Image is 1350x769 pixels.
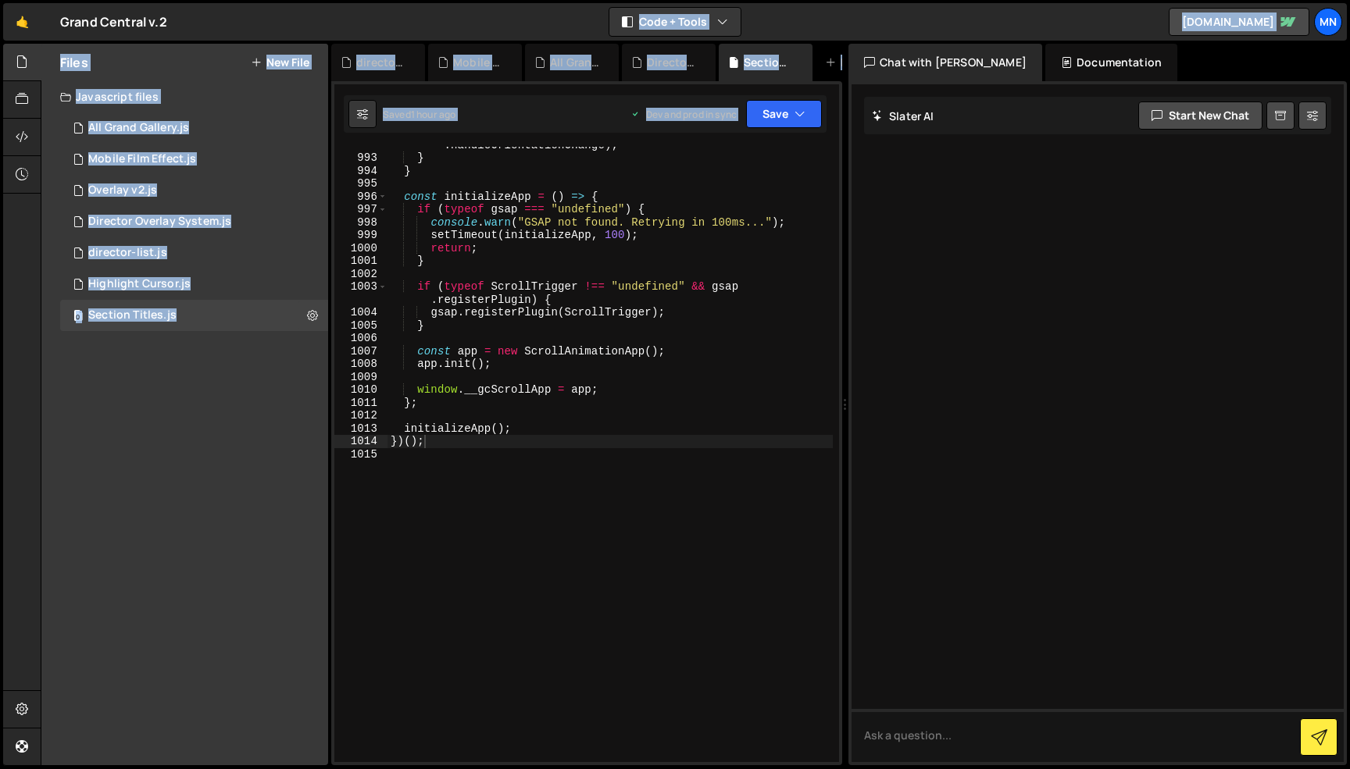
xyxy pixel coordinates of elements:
div: 15298/40223.js [60,300,328,331]
a: MN [1314,8,1342,36]
div: 1001 [334,255,387,268]
div: Documentation [1045,44,1177,81]
div: New File [825,55,891,70]
div: Mobile Film Effect.js [453,55,503,70]
div: Director Overlay System.js [647,55,697,70]
div: Dev and prod in sync [630,108,737,121]
div: 1003 [334,280,387,306]
div: director-list.js [356,55,406,70]
div: 15298/40379.js [60,237,328,269]
div: Section Titles.js [88,308,177,322]
div: 1 hour ago [411,108,456,121]
a: [DOMAIN_NAME] [1169,8,1309,36]
div: 1015 [334,448,387,461]
button: Start new chat [1138,101,1262,130]
div: All Grand Gallery.js [550,55,600,70]
div: director-list.js [88,246,167,260]
div: Director Overlay System.js [88,215,231,229]
div: 1006 [334,332,387,345]
div: 998 [334,216,387,230]
div: Saved [383,108,455,121]
div: 15298/45944.js [60,175,328,206]
div: 1000 [334,242,387,255]
div: 1011 [334,397,387,410]
div: 994 [334,165,387,178]
div: 1007 [334,345,387,358]
h2: Slater AI [872,109,934,123]
div: 995 [334,177,387,190]
div: Overlay v2.js [88,183,157,198]
div: 996 [334,190,387,204]
button: Code + Tools [609,8,741,36]
div: 15298/43117.js [60,269,328,300]
button: New File [251,56,309,69]
div: 15298/42891.js [60,206,328,237]
h2: Files [60,54,88,71]
div: 993 [334,151,387,165]
div: 1012 [334,409,387,422]
div: 1004 [334,306,387,319]
a: 🤙 [3,3,41,41]
div: 1009 [334,371,387,384]
div: All Grand Gallery.js [88,121,189,135]
div: 15298/43578.js [60,112,328,144]
span: 0 [73,311,83,323]
div: 1002 [334,268,387,281]
div: 1005 [334,319,387,333]
div: 15298/47702.js [60,144,328,175]
div: 1008 [334,358,387,371]
div: 997 [334,203,387,216]
button: Save [746,100,822,128]
div: Mobile Film Effect.js [88,152,196,166]
div: Javascript files [41,81,328,112]
div: Section Titles.js [744,55,794,70]
div: 999 [334,229,387,242]
div: Highlight Cursor.js [88,277,191,291]
div: Grand Central v.2 [60,12,167,31]
div: 1013 [334,422,387,436]
div: Chat with [PERSON_NAME] [848,44,1042,81]
div: 1014 [334,435,387,448]
div: 1010 [334,383,387,397]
